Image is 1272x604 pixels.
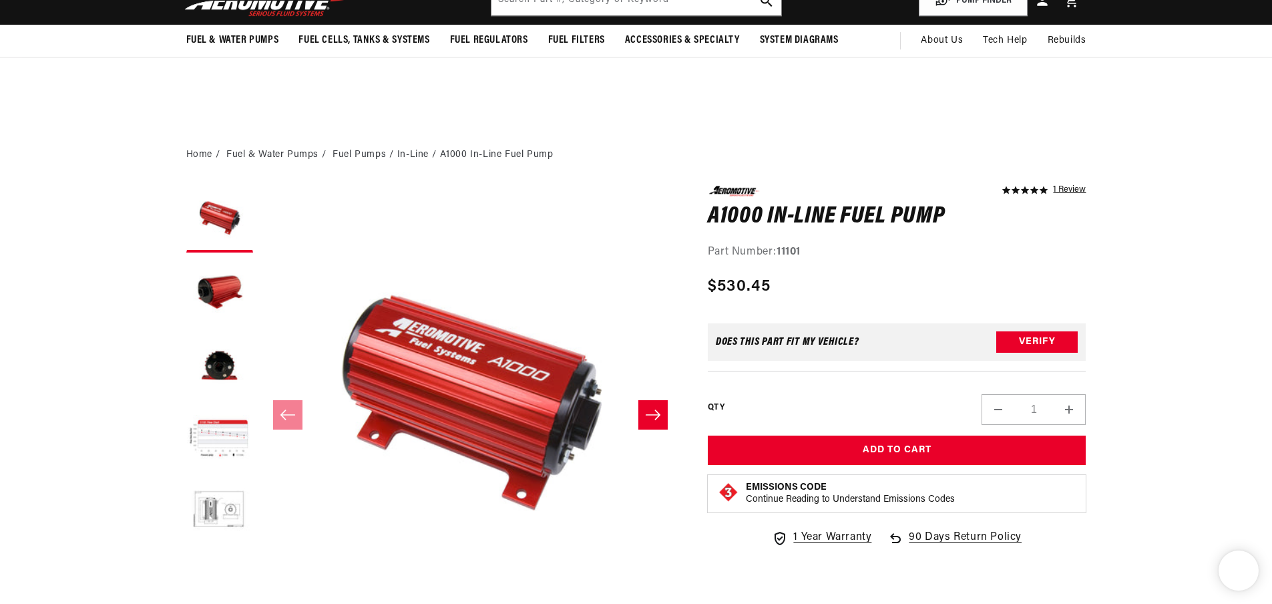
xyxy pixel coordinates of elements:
[625,33,740,47] span: Accessories & Specialty
[1048,33,1086,48] span: Rebuilds
[996,331,1078,353] button: Verify
[298,33,429,47] span: Fuel Cells, Tanks & Systems
[909,529,1022,560] span: 90 Days Return Policy
[716,337,859,347] div: Does This part fit My vehicle?
[638,400,668,430] button: Slide right
[983,33,1027,48] span: Tech Help
[186,33,279,47] span: Fuel & Water Pumps
[708,244,1086,261] div: Part Number:
[793,529,871,547] span: 1 Year Warranty
[186,406,253,473] button: Load image 4 in gallery view
[440,148,554,162] li: A1000 In-Line Fuel Pump
[746,494,955,506] p: Continue Reading to Understand Emissions Codes
[333,148,386,162] a: Fuel Pumps
[921,35,963,45] span: About Us
[911,25,973,57] a: About Us
[746,482,955,506] button: Emissions CodeContinue Reading to Understand Emissions Codes
[186,259,253,326] button: Load image 2 in gallery view
[708,436,1086,466] button: Add to Cart
[548,33,605,47] span: Fuel Filters
[1038,25,1096,57] summary: Rebuilds
[708,206,1086,228] h1: A1000 In-Line Fuel Pump
[887,529,1022,560] a: 90 Days Return Policy
[1053,186,1086,195] a: 1 reviews
[288,25,439,56] summary: Fuel Cells, Tanks & Systems
[450,33,528,47] span: Fuel Regulators
[273,400,302,430] button: Slide left
[440,25,538,56] summary: Fuel Regulators
[772,529,871,547] a: 1 Year Warranty
[176,25,289,56] summary: Fuel & Water Pumps
[708,402,724,414] label: QTY
[615,25,750,56] summary: Accessories & Specialty
[538,25,615,56] summary: Fuel Filters
[226,148,319,162] a: Fuel & Water Pumps
[186,186,253,253] button: Load image 1 in gallery view
[973,25,1037,57] summary: Tech Help
[397,148,440,162] li: In-Line
[760,33,839,47] span: System Diagrams
[186,148,212,162] a: Home
[718,482,739,503] img: Emissions code
[186,480,253,547] button: Load image 5 in gallery view
[186,333,253,400] button: Load image 3 in gallery view
[186,148,1086,162] nav: breadcrumbs
[746,482,827,492] strong: Emissions Code
[750,25,849,56] summary: System Diagrams
[708,275,771,299] span: $530.45
[777,247,801,257] strong: 11101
